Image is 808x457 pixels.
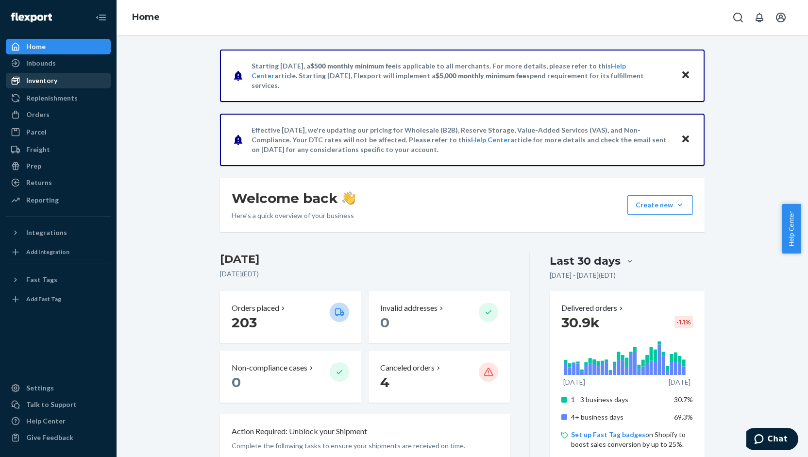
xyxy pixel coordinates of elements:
[26,110,50,119] div: Orders
[6,413,111,429] a: Help Center
[728,8,748,27] button: Open Search Box
[26,228,67,237] div: Integrations
[369,351,509,403] button: Canceled orders 4
[220,252,510,267] h3: [DATE]
[26,76,57,85] div: Inventory
[26,383,54,393] div: Settings
[124,3,168,32] ol: breadcrumbs
[571,430,693,449] p: on Shopify to boost sales conversion by up to 25%.
[674,413,693,421] span: 69.3%
[669,377,690,387] p: [DATE]
[782,204,801,254] button: Help Center
[750,8,769,27] button: Open notifications
[11,13,52,22] img: Flexport logo
[232,189,355,207] h1: Welcome back
[232,314,257,331] span: 203
[561,314,600,331] span: 30.9k
[220,269,510,279] p: [DATE] ( EDT )
[674,395,693,404] span: 30.7%
[26,161,41,171] div: Prep
[550,271,616,280] p: [DATE] - [DATE] ( EDT )
[220,291,361,343] button: Orders placed 203
[26,195,59,205] div: Reporting
[26,433,73,442] div: Give Feedback
[6,272,111,288] button: Fast Tags
[6,124,111,140] a: Parcel
[571,430,645,439] a: Set up Fast Tag badges
[26,145,50,154] div: Freight
[232,362,307,373] p: Non-compliance cases
[6,380,111,396] a: Settings
[26,93,78,103] div: Replenishments
[252,61,672,90] p: Starting [DATE], a is applicable to all merchants. For more details, please refer to this article...
[26,127,47,137] div: Parcel
[132,12,160,22] a: Home
[220,351,361,403] button: Non-compliance cases 0
[6,90,111,106] a: Replenishments
[6,158,111,174] a: Prep
[6,39,111,54] a: Home
[6,430,111,445] button: Give Feedback
[561,303,625,314] button: Delivered orders
[571,395,667,405] p: 1 - 3 business days
[436,71,526,80] span: $5,000 monthly minimum fee
[571,412,667,422] p: 4+ business days
[471,135,510,144] a: Help Center
[252,125,672,154] p: Effective [DATE], we're updating our pricing for Wholesale (B2B), Reserve Storage, Value-Added Se...
[232,211,355,220] p: Here’s a quick overview of your business
[679,133,692,147] button: Close
[771,8,791,27] button: Open account menu
[369,291,509,343] button: Invalid addresses 0
[6,192,111,208] a: Reporting
[627,195,693,215] button: Create new
[6,225,111,240] button: Integrations
[6,175,111,190] a: Returns
[232,303,279,314] p: Orders placed
[232,374,241,390] span: 0
[26,248,69,256] div: Add Integration
[563,377,585,387] p: [DATE]
[380,374,389,390] span: 4
[380,362,435,373] p: Canceled orders
[26,42,46,51] div: Home
[380,303,438,314] p: Invalid addresses
[550,254,621,269] div: Last 30 days
[26,58,56,68] div: Inbounds
[6,244,111,260] a: Add Integration
[342,191,355,205] img: hand-wave emoji
[310,62,396,70] span: $500 monthly minimum fee
[232,426,367,437] p: Action Required: Unblock your Shipment
[6,107,111,122] a: Orders
[674,316,693,328] div: -1.1 %
[26,400,77,409] div: Talk to Support
[746,428,798,452] iframe: Opens a widget where you can chat to one of our agents
[6,142,111,157] a: Freight
[6,73,111,88] a: Inventory
[26,295,61,303] div: Add Fast Tag
[91,8,111,27] button: Close Navigation
[679,68,692,83] button: Close
[380,314,389,331] span: 0
[26,178,52,187] div: Returns
[6,291,111,307] a: Add Fast Tag
[26,416,66,426] div: Help Center
[232,441,498,451] p: Complete the following tasks to ensure your shipments are received on time.
[26,275,57,285] div: Fast Tags
[6,397,111,412] button: Talk to Support
[6,55,111,71] a: Inbounds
